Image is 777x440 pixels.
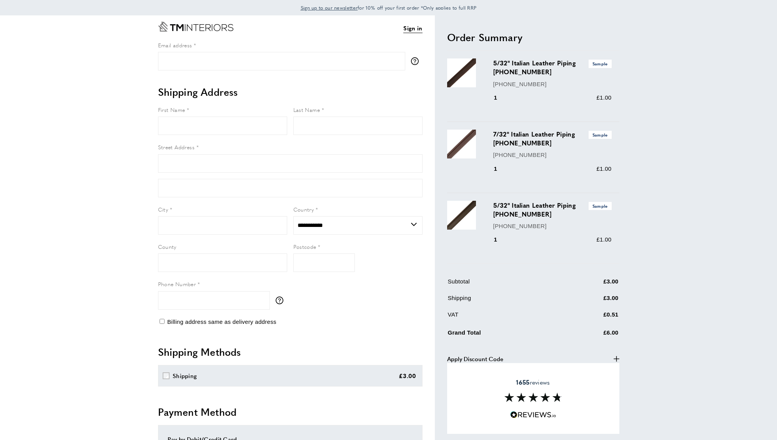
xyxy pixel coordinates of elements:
div: 1 [493,235,508,244]
p: [PHONE_NUMBER] [493,80,612,89]
td: Shipping [448,293,565,308]
img: 5/32" Italian Leather Piping 973-34243-2040 [447,58,476,87]
span: City [158,205,168,213]
p: [PHONE_NUMBER] [493,150,612,160]
span: Apply Discount Code [447,354,503,363]
span: Billing address same as delivery address [167,318,276,325]
a: Sign in [403,23,422,33]
h2: Shipping Methods [158,345,423,359]
td: VAT [448,310,565,325]
input: Billing address same as delivery address [160,319,165,324]
span: Sample [589,60,612,68]
h2: Payment Method [158,405,423,419]
img: Reviews section [504,393,562,402]
td: £3.00 [566,277,619,292]
img: 7/32" Italian Leather Piping 973-34384-2062 [447,130,476,158]
td: £0.51 [566,310,619,325]
span: for 10% off your first order *Only applies to full RRP [301,4,477,11]
span: Sample [589,202,612,210]
td: £6.00 [566,327,619,343]
span: Postcode [293,243,316,250]
td: Subtotal [448,277,565,292]
strong: 1655 [516,378,529,387]
span: £1.00 [596,236,611,243]
button: More information [411,57,423,65]
span: Phone Number [158,280,196,288]
h3: 7/32" Italian Leather Piping [PHONE_NUMBER] [493,130,612,147]
h3: 5/32" Italian Leather Piping [PHONE_NUMBER] [493,201,612,218]
span: Last Name [293,106,320,113]
div: £3.00 [399,371,416,380]
img: Reviews.io 5 stars [510,411,556,418]
a: Sign up to our newsletter [301,4,358,12]
span: £1.00 [596,165,611,172]
a: Go to Home page [158,22,233,32]
span: Sign up to our newsletter [301,4,358,11]
td: Grand Total [448,327,565,343]
h2: Order Summary [447,30,619,44]
div: Shipping [173,371,197,380]
span: Country [293,205,314,213]
span: Street Address [158,143,195,151]
button: More information [276,297,287,304]
span: Email address [158,41,192,49]
span: £1.00 [596,94,611,101]
img: 5/32" Italian Leather Piping 973-34243-2126 [447,201,476,230]
span: County [158,243,176,250]
p: [PHONE_NUMBER] [493,222,612,231]
td: £3.00 [566,293,619,308]
h2: Shipping Address [158,85,423,99]
div: 1 [493,93,508,102]
span: reviews [516,378,550,386]
span: Sample [589,131,612,139]
h3: 5/32" Italian Leather Piping [PHONE_NUMBER] [493,58,612,76]
span: First Name [158,106,185,113]
div: 1 [493,164,508,173]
